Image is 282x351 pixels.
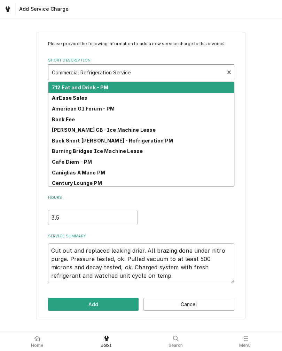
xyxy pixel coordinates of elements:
[48,234,234,239] label: Service Summary
[17,6,69,13] span: Add Service Charge
[48,58,234,63] label: Short Description
[3,333,71,350] a: Home
[48,298,139,311] button: Add
[52,159,92,165] strong: Cafe Diem - PM
[143,298,234,311] button: Cancel
[48,195,138,225] div: [object Object]
[101,343,112,348] span: Jobs
[48,41,234,283] div: Line Item Create/Update Form
[48,195,138,206] label: Hours
[37,32,245,320] div: Line Item Create/Update
[169,343,183,348] span: Search
[52,116,75,122] strong: Bank Fee
[52,138,173,144] strong: Buck Snort [PERSON_NAME] - Refrigeration PM
[52,106,115,112] strong: American GI Forum - PM
[72,333,141,350] a: Jobs
[48,58,234,96] div: Short Description
[239,343,251,348] span: Menu
[141,333,210,350] a: Search
[48,41,234,47] p: Please provide the following information to add a new service charge to this invoice:
[52,95,87,101] strong: AirEase Sales
[52,148,143,154] strong: Burning Bridges Ice Machine Lease
[48,243,234,283] textarea: Cut out and replaced leaking drier. All brazing done under nitro purge. Pressure tested, ok. Pull...
[48,234,234,283] div: Service Summary
[52,84,109,90] strong: 712 Eat and Drink - PM
[48,298,234,311] div: Button Group
[52,180,102,186] strong: Century Lounge PM
[48,298,234,311] div: Button Group Row
[31,343,44,348] span: Home
[211,333,279,350] a: Menu
[1,3,14,15] a: Go to Jobs
[52,127,156,133] strong: [PERSON_NAME] CB- Ice Machine Lease
[48,80,234,91] div: Field Errors
[52,170,105,175] strong: Caniglias A Mano PM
